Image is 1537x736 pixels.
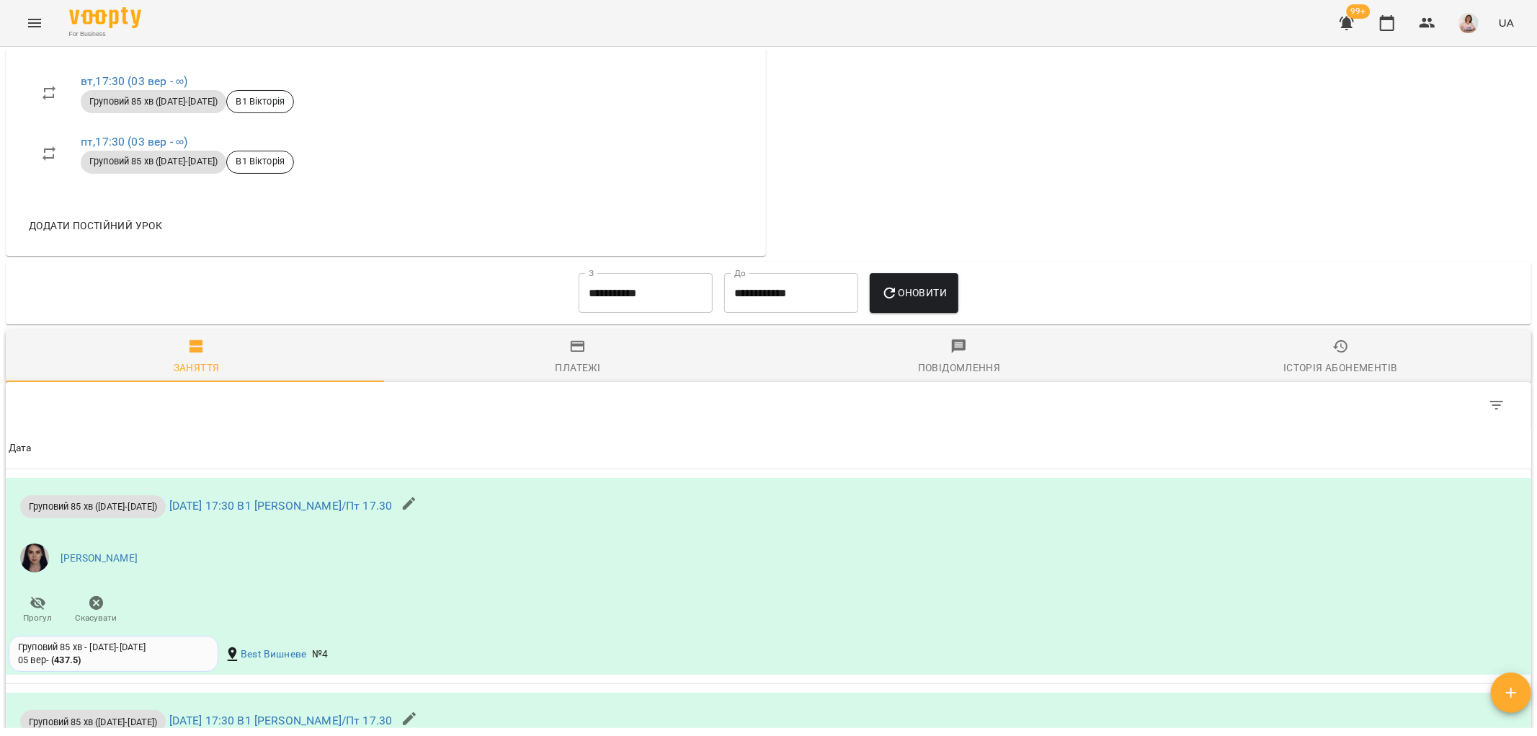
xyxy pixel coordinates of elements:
[227,155,293,168] span: В1 Вікторія
[18,654,81,667] div: 05 вер -
[556,359,601,376] div: Платежі
[1479,388,1514,422] button: Фільтр
[51,655,81,665] b: ( 437.5 )
[1458,13,1479,33] img: a9a10fb365cae81af74a091d218884a8.jpeg
[81,155,226,168] span: Груповий 85 хв ([DATE]-[DATE])
[9,440,1528,457] span: Дата
[1493,9,1520,36] button: UA
[20,544,49,572] img: d6480efa1b5b973ff6e5205d609fee70.jpg
[61,551,138,566] a: [PERSON_NAME]
[9,636,218,672] div: Груповий 85 хв - [DATE]-[DATE]05 вер- (437.5)
[309,644,331,665] div: №4
[29,217,162,234] span: Додати постійний урок
[69,7,141,28] img: Voopty Logo
[23,213,168,239] button: Додати постійний урок
[76,612,117,624] span: Скасувати
[18,641,209,654] div: Груповий 85 хв - [DATE]-[DATE]
[81,95,226,108] span: Груповий 85 хв ([DATE]-[DATE])
[881,284,947,301] span: Оновити
[1347,4,1371,19] span: 99+
[67,590,125,630] button: Скасувати
[9,440,32,457] div: Дата
[227,95,293,108] span: В1 Вікторія
[24,612,53,624] span: Прогул
[226,90,294,113] div: В1 Вікторія
[169,499,393,513] a: [DATE] 17:30 В1 [PERSON_NAME]/Пт 17.30
[20,500,166,513] span: Груповий 85 хв ([DATE]-[DATE])
[174,359,220,376] div: Заняття
[9,590,67,630] button: Прогул
[169,714,393,727] a: [DATE] 17:30 В1 [PERSON_NAME]/Пт 17.30
[9,440,32,457] div: Sort
[918,359,1001,376] div: Повідомлення
[6,382,1531,428] div: Table Toolbar
[69,30,141,39] span: For Business
[1283,359,1397,376] div: Історія абонементів
[20,715,166,729] span: Груповий 85 хв ([DATE]-[DATE])
[1499,15,1514,30] span: UA
[17,6,52,40] button: Menu
[241,647,306,662] a: Best Вишневе
[81,74,187,88] a: вт,17:30 (03 вер - ∞)
[226,151,294,174] div: В1 Вікторія
[870,273,958,314] button: Оновити
[81,135,187,148] a: пт,17:30 (03 вер - ∞)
